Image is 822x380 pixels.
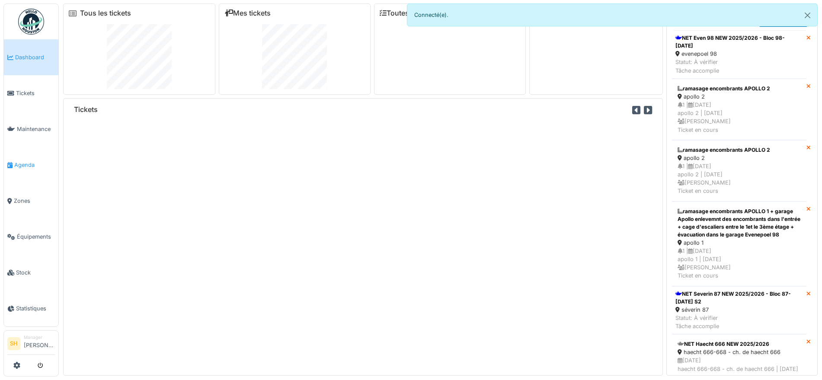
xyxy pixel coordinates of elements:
a: Tickets [4,75,58,111]
div: apollo 2 [678,154,801,162]
a: Zones [4,183,58,219]
div: NET Haecht 666 NEW 2025/2026 [678,340,801,348]
a: ramasage encombrants APOLLO 1 + garage Apollo enlevemnt des encombrants dans l'entrée + cage d'es... [672,201,806,286]
a: Toutes les tâches [380,9,444,17]
a: Mes tickets [224,9,271,17]
div: 1 | [DATE] apollo 1 | [DATE] [PERSON_NAME] Ticket en cours [678,247,801,280]
a: Stock [4,255,58,291]
a: Équipements [4,219,58,255]
div: 1 | [DATE] apollo 2 | [DATE] [PERSON_NAME] Ticket en cours [678,101,801,134]
div: ramasage encombrants APOLLO 1 + garage Apollo enlevemnt des encombrants dans l'entrée + cage d'es... [678,208,801,239]
div: ramasage encombrants APOLLO 2 [678,146,801,154]
h6: Tickets [74,105,98,114]
span: Dashboard [15,53,55,61]
a: NET Severin 87 NEW 2025/2026 - Bloc 87- [DATE] S2 séverin 87 Statut: À vérifierTâche accomplie [672,286,806,335]
a: Dashboard [4,39,58,75]
div: Statut: À vérifier Tâche accomplie [675,58,803,74]
div: séverin 87 [675,306,803,314]
div: NET Even 98 NEW 2025/2026 - Bloc 98- [DATE] [675,34,803,50]
div: Manager [24,334,55,341]
div: haecht 666-668 - ch. de haecht 666 [678,348,801,356]
div: apollo 1 [678,239,801,247]
div: apollo 2 [678,93,801,101]
div: Statut: À vérifier Tâche accomplie [675,314,803,330]
span: Stock [16,268,55,277]
button: Close [798,4,817,27]
div: 1 | [DATE] apollo 2 | [DATE] [PERSON_NAME] Ticket en cours [678,162,801,195]
a: Maintenance [4,111,58,147]
li: SH [7,337,20,350]
a: ramasage encombrants APOLLO 2 apollo 2 1 |[DATE]apollo 2 | [DATE] [PERSON_NAME]Ticket en cours [672,140,806,201]
a: Agenda [4,147,58,183]
a: NET Even 98 NEW 2025/2026 - Bloc 98- [DATE] evenepoel 98 Statut: À vérifierTâche accomplie [672,30,806,79]
div: evenepoel 98 [675,50,803,58]
span: Agenda [14,161,55,169]
a: Statistiques [4,291,58,326]
img: Badge_color-CXgf-gQk.svg [18,9,44,35]
span: Tickets [16,89,55,97]
span: Maintenance [17,125,55,133]
span: Zones [14,197,55,205]
div: Connecté(e). [407,3,818,26]
div: NET Severin 87 NEW 2025/2026 - Bloc 87- [DATE] S2 [675,290,803,306]
a: ramasage encombrants APOLLO 2 apollo 2 1 |[DATE]apollo 2 | [DATE] [PERSON_NAME]Ticket en cours [672,79,806,140]
div: ramasage encombrants APOLLO 2 [678,85,801,93]
a: Tous les tickets [80,9,131,17]
span: Statistiques [16,304,55,313]
li: [PERSON_NAME] [24,334,55,353]
a: SH Manager[PERSON_NAME] [7,334,55,355]
span: Équipements [17,233,55,241]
